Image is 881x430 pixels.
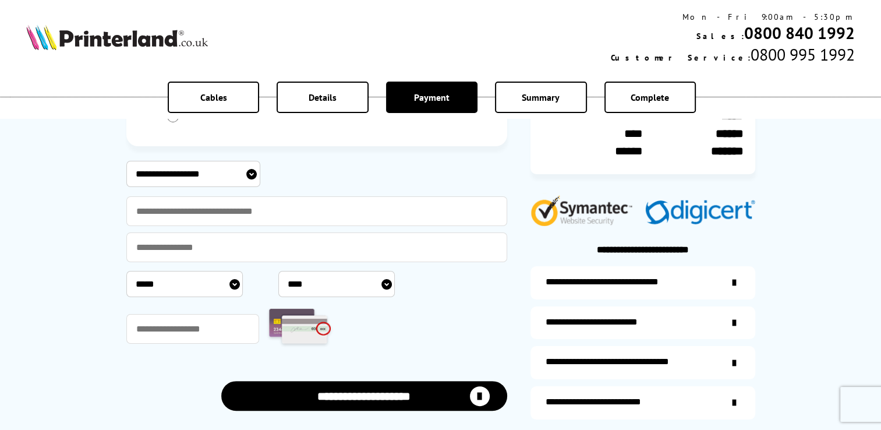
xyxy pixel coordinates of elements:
[522,91,560,103] span: Summary
[696,31,744,41] span: Sales:
[414,91,450,103] span: Payment
[751,44,855,65] span: 0800 995 1992
[611,52,751,63] span: Customer Service:
[611,12,855,22] div: Mon - Fri 9:00am - 5:30pm
[530,346,755,379] a: additional-cables
[744,22,855,44] a: 0800 840 1992
[631,91,669,103] span: Complete
[200,91,227,103] span: Cables
[530,266,755,299] a: additional-ink
[309,91,337,103] span: Details
[26,24,208,50] img: Printerland Logo
[530,386,755,420] a: secure-website
[530,306,755,340] a: items-arrive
